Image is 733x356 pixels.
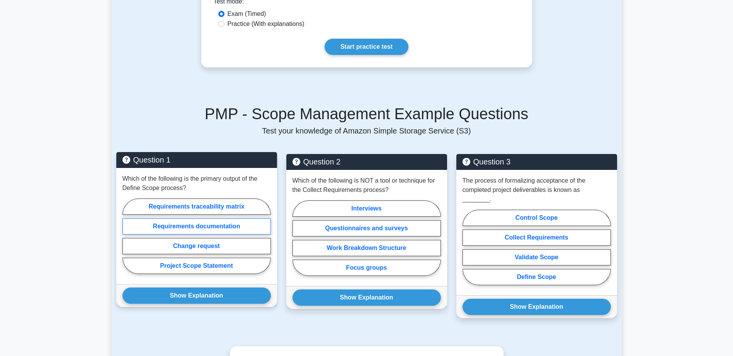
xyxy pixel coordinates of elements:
label: Exam (Timed) [228,9,266,19]
p: Test your knowledge of Amazon Simple Storage Service (S3) [116,126,617,135]
label: Define Scope [463,269,611,285]
label: Focus groups [293,260,441,276]
h5: PMP - Scope Management Example Questions [116,104,617,123]
label: Change request [122,238,271,254]
label: Work Breakdown Structure [293,240,441,256]
label: Project Scope Statement [122,258,271,274]
label: Control Scope [463,210,611,226]
button: Show Explanation [122,288,271,304]
label: Questionnaires and surveys [293,220,441,236]
h5: Question 2 [293,157,441,166]
label: Interviews [293,200,441,217]
label: Collect Requirements [463,229,611,246]
h5: Question 3 [463,157,611,166]
button: Show Explanation [463,299,611,315]
button: Show Explanation [293,289,441,306]
p: The process of formalizing acceptance of the completed project deliverables is known as ________. [463,176,611,204]
p: Which of the following is NOT a tool or technique for the Collect Requirements process? [293,176,441,195]
label: Validate Scope [463,249,611,265]
label: Practice (With explanations) [228,19,304,29]
h5: Question 1 [122,155,271,164]
a: Start practice test [325,39,408,55]
label: Requirements traceability matrix [122,199,271,215]
label: Requirements documentation [122,218,271,234]
p: Which of the following is the primary output of the Define Scope process? [122,174,271,193]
